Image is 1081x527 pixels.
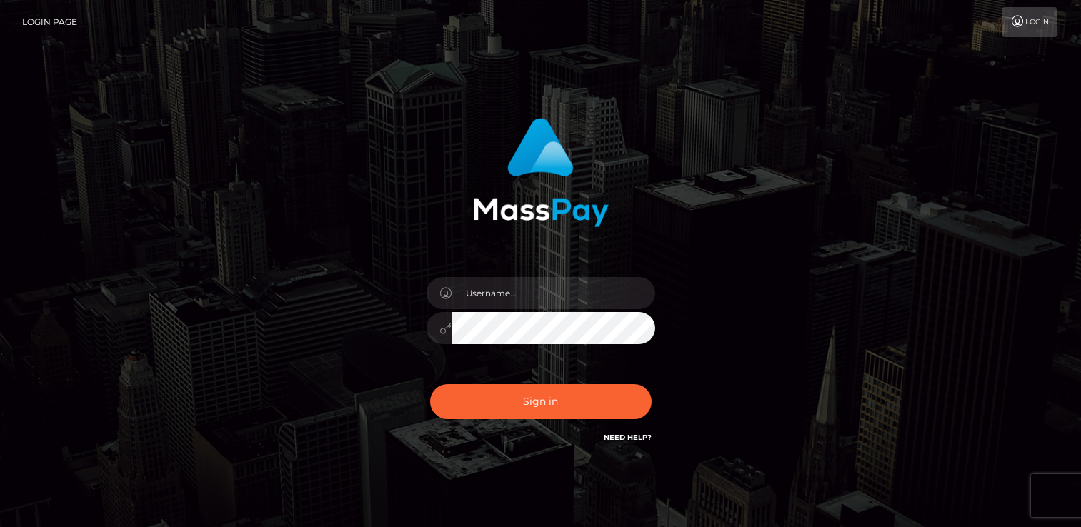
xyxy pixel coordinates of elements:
a: Need Help? [604,433,652,442]
a: Login Page [22,7,77,37]
img: MassPay Login [473,118,609,227]
button: Sign in [430,384,652,419]
input: Username... [452,277,655,309]
a: Login [1002,7,1057,37]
